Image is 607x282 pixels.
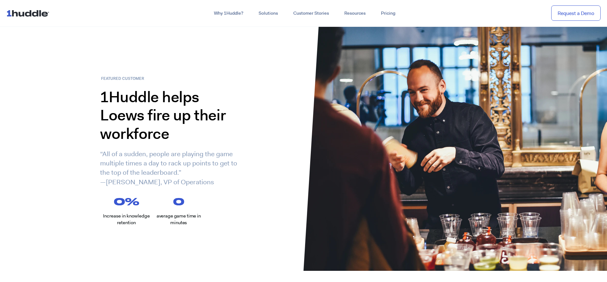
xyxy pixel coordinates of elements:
a: Resources [337,8,373,19]
p: Increase in knowledge retention [101,213,152,226]
h1: 1Huddle helps Loews fire up their workforce [100,88,240,143]
span: % [125,196,152,206]
span: 0 [173,196,184,206]
a: Pricing [373,8,403,19]
h2: average game time in minutes [155,213,202,226]
a: Solutions [251,8,286,19]
a: Customer Stories [286,8,337,19]
h6: Featured customer [101,77,162,81]
a: Request a Demo [551,5,601,21]
span: 0 [114,196,125,206]
a: Why 1Huddle? [206,8,251,19]
p: “All of a sudden, people are playing the game multiple times a day to rack up points to get to th... [100,149,240,187]
img: ... [6,7,52,19]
